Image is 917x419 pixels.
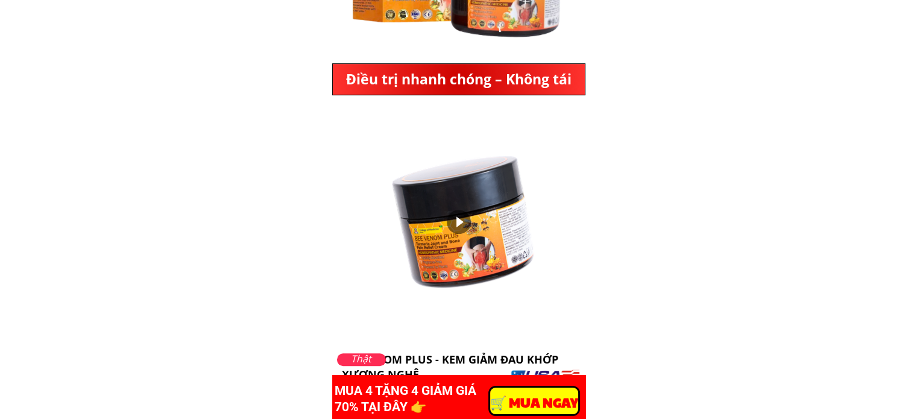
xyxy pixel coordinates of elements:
font: ️🛒 MUA NGAY [490,393,578,411]
font: Điều trị nhanh chóng – Không tái phát [346,69,572,111]
font: MUA 4 TẶNG 4 GIẢM GIÁ [335,383,476,398]
font: BEEVENOM PLUS - KEM GIẢM ĐAU KHỚP XƯƠNG NGHỆ [342,352,558,382]
font: Thật [351,352,371,365]
font: 70% TẠI ĐÂY 👉 [335,400,426,414]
